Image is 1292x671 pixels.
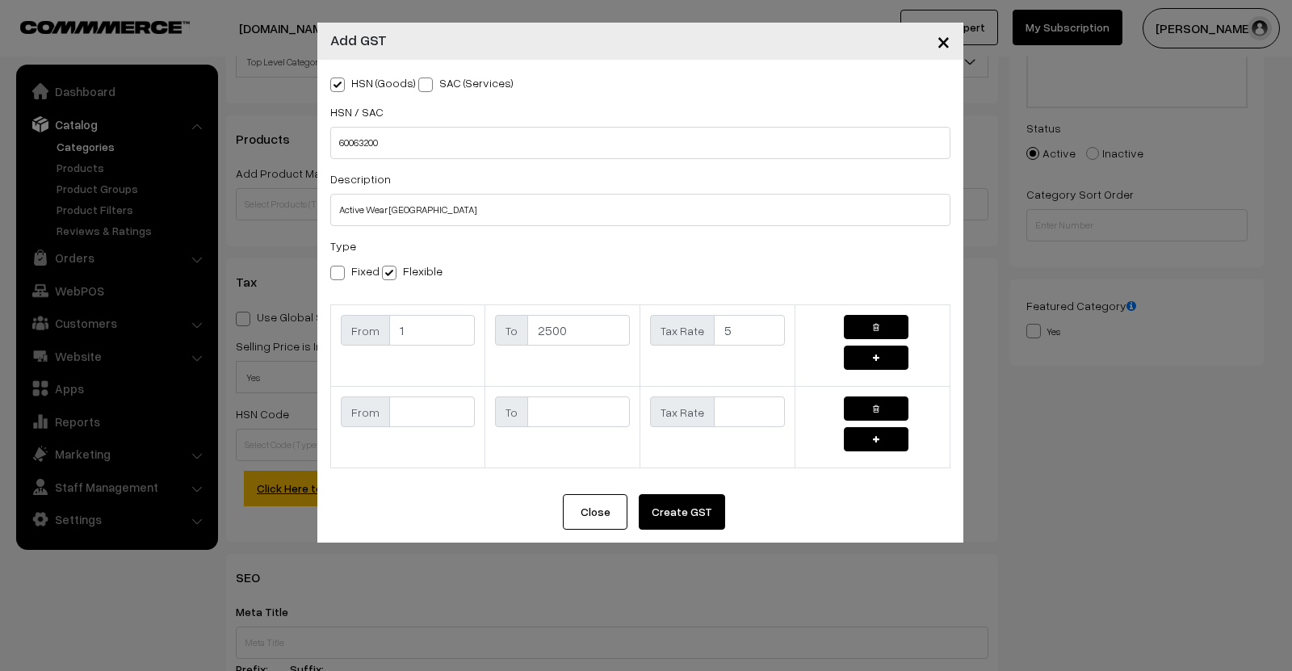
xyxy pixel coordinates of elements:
div: Tax Rate [650,396,715,427]
button: Close [924,16,963,66]
div: From [341,315,390,346]
label: SAC (Services) [418,74,514,91]
label: Type [330,237,356,254]
button: Close [563,494,627,530]
span: × [937,26,950,56]
label: Flexible [382,262,443,279]
div: Tax Rate [650,315,715,346]
div: From [341,396,390,427]
label: HSN / SAC [330,103,384,120]
h4: Add GST [330,29,387,51]
label: HSN (Goods) [330,74,416,91]
div: To [495,315,528,346]
button: Create GST [639,494,725,530]
div: To [495,396,528,427]
label: Description [330,170,391,187]
label: Fixed [330,262,380,279]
